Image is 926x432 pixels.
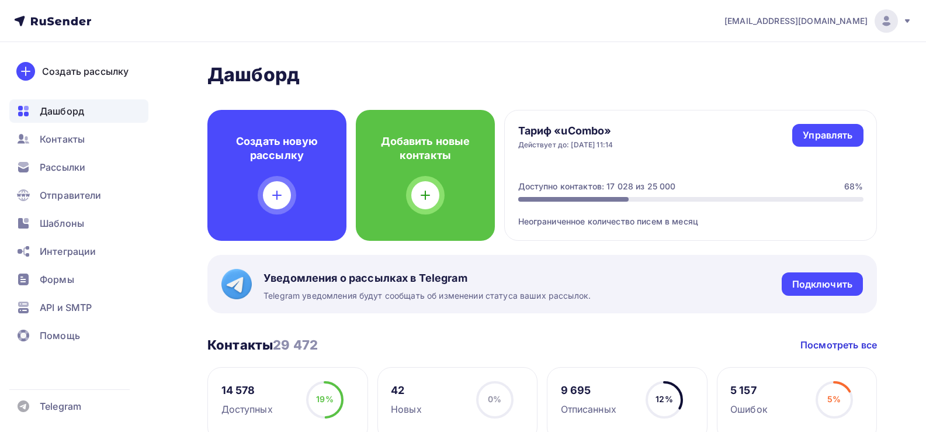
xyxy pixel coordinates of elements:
[730,402,768,416] div: Ошибок
[40,132,85,146] span: Контакты
[40,188,102,202] span: Отправители
[518,124,613,138] h4: Тариф «uCombo»
[561,402,616,416] div: Отписанных
[263,271,591,285] span: Уведомления о рассылках в Telegram
[40,399,81,413] span: Telegram
[221,383,273,398] div: 14 578
[207,337,318,353] h3: Контакты
[40,272,74,286] span: Формы
[273,337,318,352] span: 29 472
[827,394,841,404] span: 5%
[724,15,868,27] span: [EMAIL_ADDRESS][DOMAIN_NAME]
[374,134,476,163] h4: Добавить новые контакты
[40,104,84,118] span: Дашборд
[263,290,591,302] span: Telegram уведомления будут сообщать об изменении статуса ваших рассылок.
[800,338,877,352] a: Посмотреть все
[724,9,912,33] a: [EMAIL_ADDRESS][DOMAIN_NAME]
[40,216,84,230] span: Шаблоны
[391,402,422,416] div: Новых
[40,329,80,343] span: Помощь
[488,394,501,404] span: 0%
[518,181,676,192] div: Доступно контактов: 17 028 из 25 000
[9,155,148,179] a: Рассылки
[518,140,613,150] div: Действует до: [DATE] 11:14
[561,383,616,398] div: 9 695
[9,268,148,291] a: Формы
[803,129,852,142] div: Управлять
[42,64,129,78] div: Создать рассылку
[9,99,148,123] a: Дашборд
[40,160,85,174] span: Рассылки
[40,300,92,315] span: API и SMTP
[656,394,672,404] span: 12%
[518,202,863,227] div: Неограниченное количество писем в месяц
[207,63,877,87] h2: Дашборд
[226,134,328,163] h4: Создать новую рассылку
[844,181,863,192] div: 68%
[9,127,148,151] a: Контакты
[391,383,422,398] div: 42
[730,383,768,398] div: 5 157
[316,394,333,404] span: 19%
[221,402,273,416] div: Доступных
[792,278,852,291] div: Подключить
[9,184,148,207] a: Отправители
[9,212,148,235] a: Шаблоны
[40,244,96,258] span: Интеграции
